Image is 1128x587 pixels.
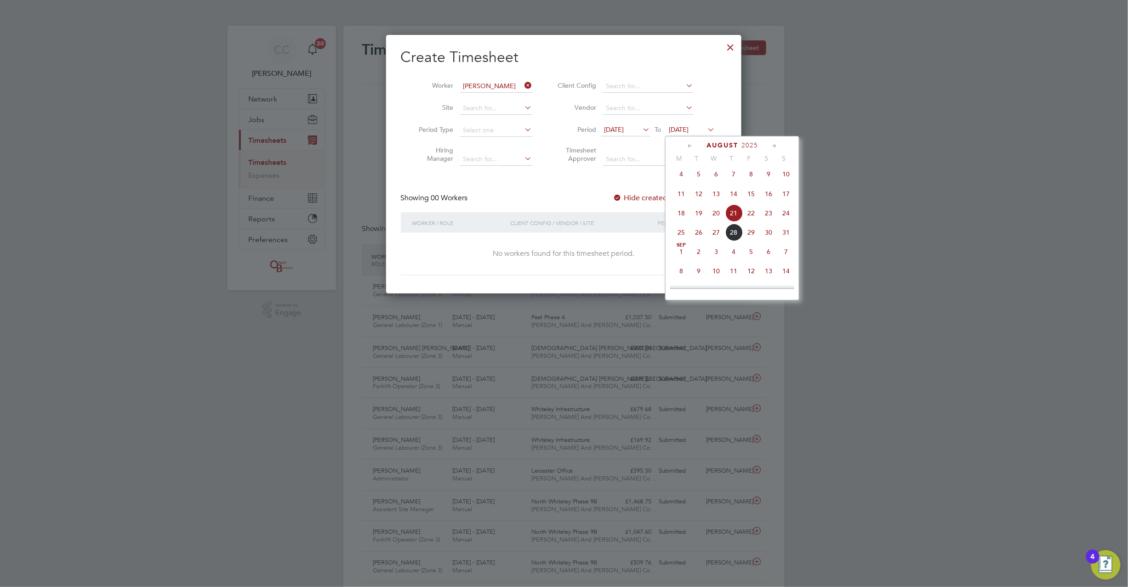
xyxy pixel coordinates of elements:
span: 20 [707,204,725,222]
span: [DATE] [669,125,689,134]
span: 26 [690,224,707,241]
label: Vendor [555,103,597,112]
span: T [688,154,705,163]
span: 13 [707,185,725,203]
span: 21 [725,204,742,222]
span: 9 [690,262,707,280]
span: [DATE] [604,125,624,134]
span: 10 [707,262,725,280]
span: 8 [672,262,690,280]
input: Search for... [460,153,532,166]
span: 17 [777,185,795,203]
span: August [706,141,738,149]
span: 31 [777,224,795,241]
div: Client Config / Vendor / Site [508,212,656,233]
span: 1 [672,243,690,260]
div: Worker / Role [410,212,508,233]
div: 4 [1091,557,1095,569]
span: 14 [725,185,742,203]
span: 5 [742,243,760,260]
span: 2025 [741,141,758,149]
span: 11 [725,262,742,280]
span: M [670,154,688,163]
span: 8 [742,165,760,183]
input: Select one [460,124,532,137]
label: Site [412,103,454,112]
button: Open Resource Center, 4 new notifications [1091,550,1121,580]
label: Client Config [555,81,597,90]
span: 19 [742,282,760,299]
span: 2 [690,243,707,260]
span: 3 [707,243,725,260]
span: 25 [672,224,690,241]
span: 18 [672,204,690,222]
span: 5 [690,165,707,183]
label: Timesheet Approver [555,146,597,163]
span: 15 [742,185,760,203]
span: 12 [742,262,760,280]
span: 15 [672,282,690,299]
span: 11 [672,185,690,203]
span: F [740,154,758,163]
span: 16 [690,282,707,299]
span: 13 [760,262,777,280]
span: S [758,154,775,163]
span: 4 [672,165,690,183]
span: 24 [777,204,795,222]
span: 12 [690,185,707,203]
span: 17 [707,282,725,299]
span: 10 [777,165,795,183]
span: 28 [725,224,742,241]
span: 23 [760,204,777,222]
span: 6 [760,243,777,260]
span: 7 [777,243,795,260]
span: S [775,154,792,163]
span: 6 [707,165,725,183]
label: Worker [412,81,454,90]
input: Search for... [460,102,532,115]
input: Search for... [603,102,694,115]
span: T [723,154,740,163]
span: Sep [672,243,690,248]
label: Hide created timesheets [613,193,706,203]
span: 4 [725,243,742,260]
span: 19 [690,204,707,222]
label: Period Type [412,125,454,134]
span: 30 [760,224,777,241]
h2: Create Timesheet [401,48,727,67]
div: No workers found for this timesheet period. [410,249,718,259]
input: Search for... [603,153,694,166]
span: To [652,124,664,135]
span: 14 [777,262,795,280]
span: W [705,154,723,163]
input: Search for... [603,80,694,93]
div: Showing [401,193,470,203]
span: 22 [742,204,760,222]
span: 21 [777,282,795,299]
span: 00 Workers [431,193,468,203]
span: 27 [707,224,725,241]
span: 7 [725,165,742,183]
span: 29 [742,224,760,241]
span: 18 [725,282,742,299]
input: Search for... [460,80,532,93]
div: Period [656,212,718,233]
span: 20 [760,282,777,299]
span: 16 [760,185,777,203]
span: 9 [760,165,777,183]
label: Period [555,125,597,134]
label: Hiring Manager [412,146,454,163]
